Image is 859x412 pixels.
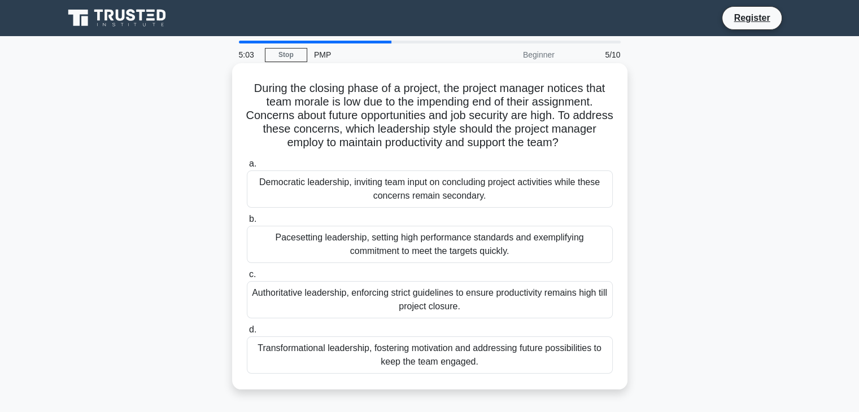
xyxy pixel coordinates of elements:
[249,159,256,168] span: a.
[249,214,256,223] span: b.
[307,43,463,66] div: PMP
[247,336,613,374] div: Transformational leadership, fostering motivation and addressing future possibilities to keep the...
[265,48,307,62] a: Stop
[247,170,613,208] div: Democratic leadership, inviting team input on concluding project activities while these concerns ...
[463,43,561,66] div: Beginner
[246,81,614,150] h5: During the closing phase of a project, the project manager notices that team morale is low due to...
[561,43,627,66] div: 5/10
[247,226,613,263] div: Pacesetting leadership, setting high performance standards and exemplifying commitment to meet th...
[247,281,613,318] div: Authoritative leadership, enforcing strict guidelines to ensure productivity remains high till pr...
[249,269,256,279] span: c.
[249,325,256,334] span: d.
[232,43,265,66] div: 5:03
[727,11,777,25] a: Register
